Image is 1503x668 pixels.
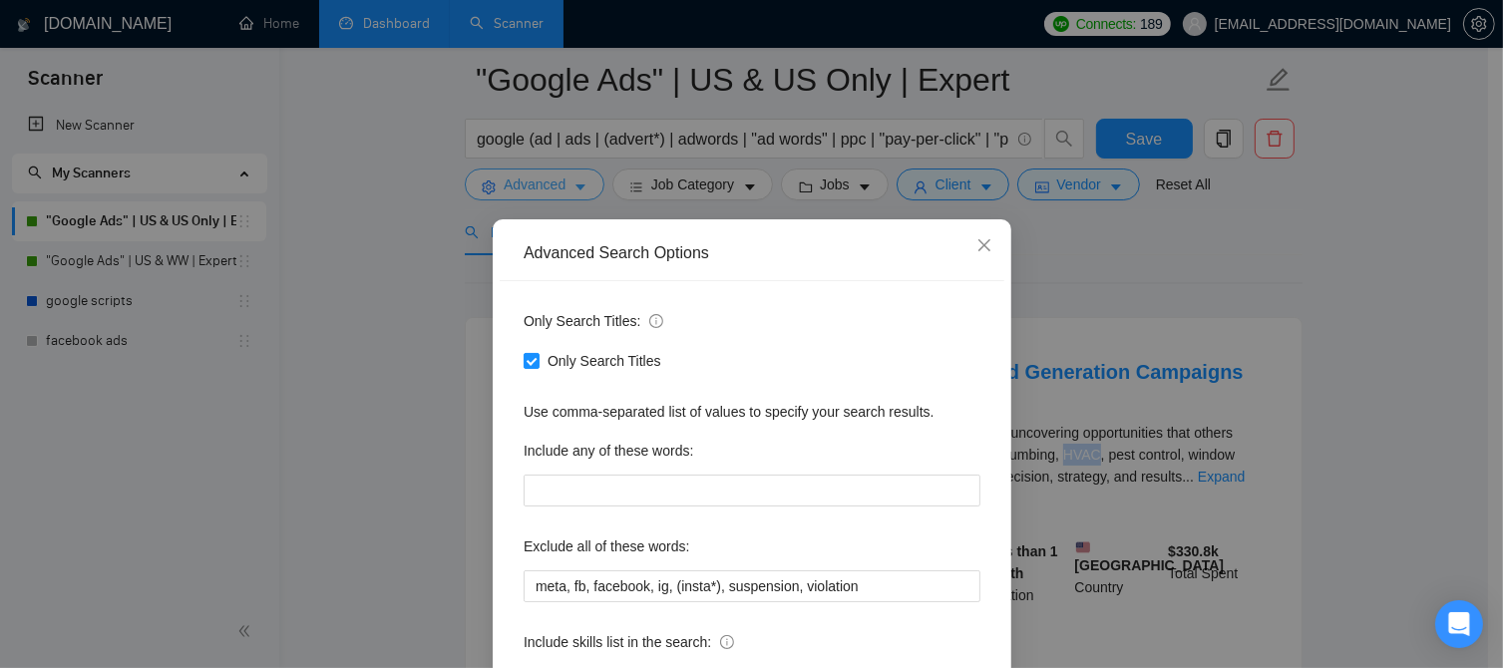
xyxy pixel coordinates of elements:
span: info-circle [649,314,663,328]
label: Include any of these words: [524,435,693,467]
span: Only Search Titles: [524,310,663,332]
span: info-circle [720,635,734,649]
div: Use comma-separated list of values to specify your search results. [524,401,980,423]
span: Only Search Titles [540,350,669,372]
div: Advanced Search Options [524,242,980,264]
button: Close [957,219,1011,273]
span: close [976,237,992,253]
span: Include skills list in the search: [524,631,734,653]
label: Exclude all of these words: [524,530,690,562]
div: Open Intercom Messenger [1435,600,1483,648]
